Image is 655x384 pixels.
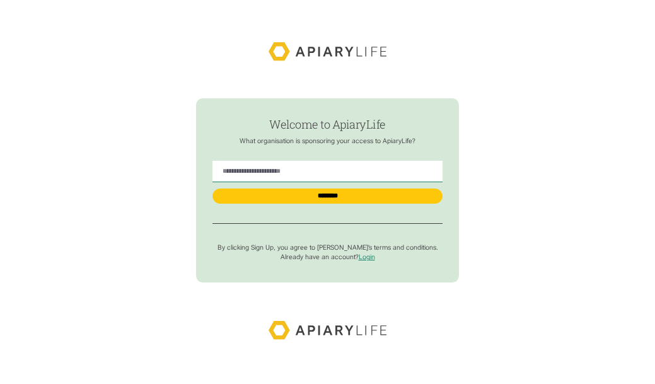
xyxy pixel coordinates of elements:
p: What organisation is sponsoring your access to ApiaryLife? [212,137,442,145]
h1: Welcome to ApiaryLife [212,118,442,131]
a: Login [359,253,375,261]
p: Already have an account? [212,253,442,261]
form: find-employer [196,98,459,283]
p: By clicking Sign Up, you agree to [PERSON_NAME]’s terms and conditions. [212,243,442,252]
